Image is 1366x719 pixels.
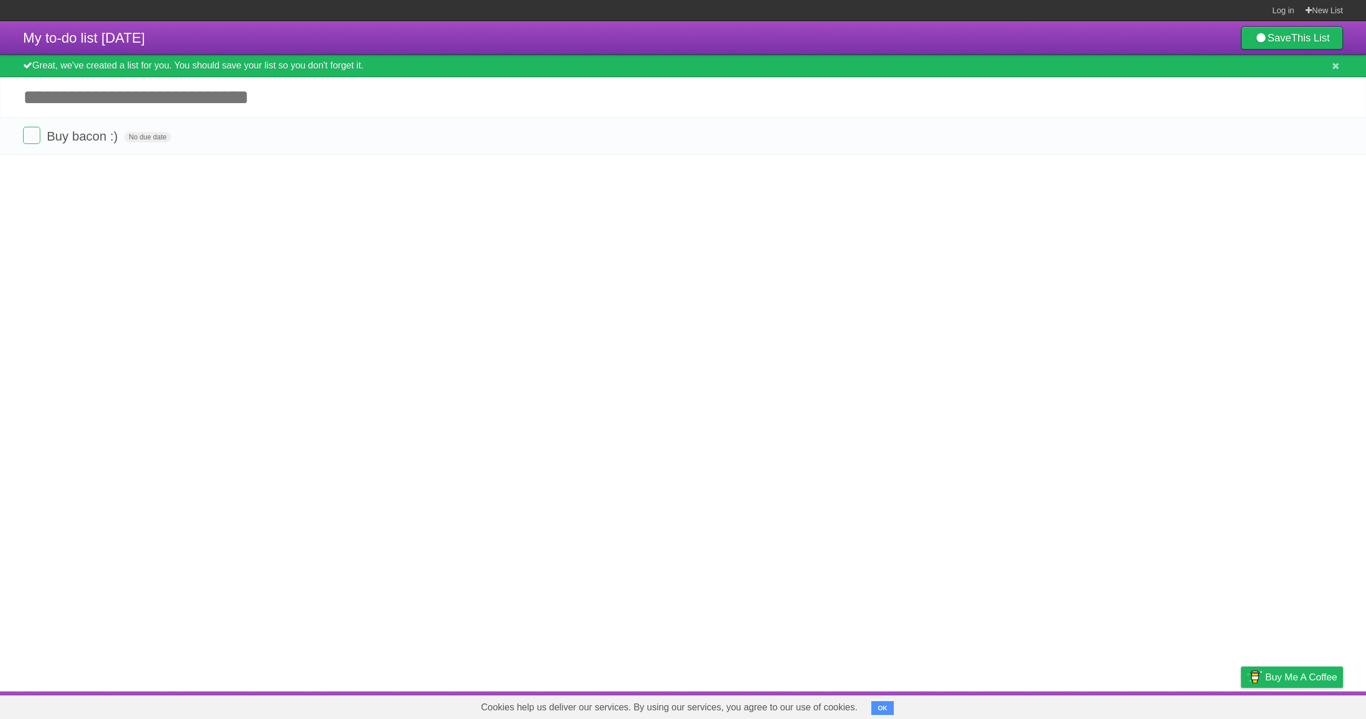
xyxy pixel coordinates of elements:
span: Buy me a coffee [1265,667,1337,687]
a: Privacy [1226,694,1256,716]
a: Developers [1126,694,1173,716]
span: No due date [124,132,171,142]
a: Suggest a feature [1270,694,1343,716]
label: Done [23,127,40,144]
img: Buy me a coffee [1247,667,1262,687]
a: Buy me a coffee [1241,667,1343,688]
button: OK [871,701,894,715]
a: Terms [1187,694,1212,716]
span: Cookies help us deliver our services. By using our services, you agree to our use of cookies. [469,696,869,719]
a: About [1088,694,1112,716]
span: Buy bacon :) [47,129,121,143]
span: My to-do list [DATE] [23,30,145,46]
a: SaveThis List [1241,27,1343,50]
b: This List [1291,32,1330,44]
